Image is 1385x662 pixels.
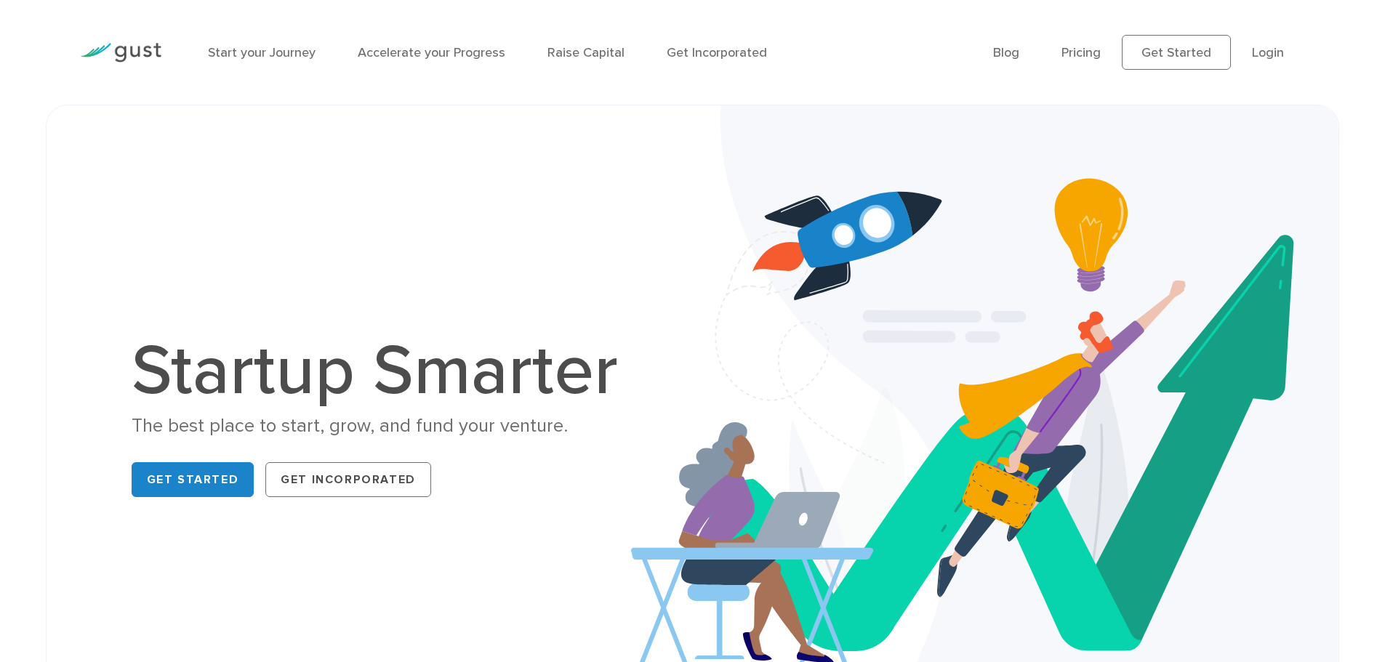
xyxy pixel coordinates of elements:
[1252,45,1284,60] a: Login
[80,43,161,62] img: Gust Logo
[132,462,254,497] a: Get Started
[132,336,633,406] h1: Startup Smarter
[1122,35,1231,70] a: Get Started
[208,45,316,60] a: Start your Journey
[358,45,505,60] a: Accelerate your Progress
[547,45,625,60] a: Raise Capital
[1061,45,1101,60] a: Pricing
[667,45,767,60] a: Get Incorporated
[132,413,633,439] div: The best place to start, grow, and fund your venture.
[265,462,431,497] a: Get Incorporated
[993,45,1019,60] a: Blog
